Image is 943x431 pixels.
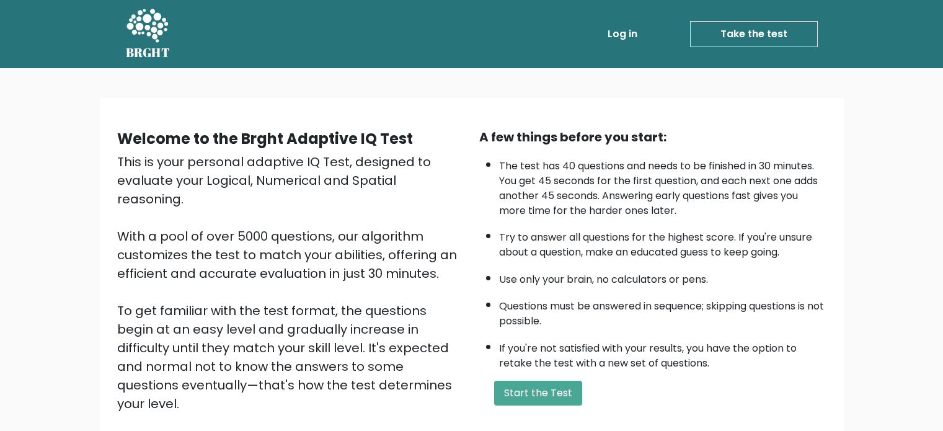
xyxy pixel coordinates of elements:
[499,293,826,329] li: Questions must be answered in sequence; skipping questions is not possible.
[499,335,826,371] li: If you're not satisfied with your results, you have the option to retake the test with a new set ...
[117,128,413,149] b: Welcome to the Brght Adaptive IQ Test
[499,153,826,218] li: The test has 40 questions and needs to be finished in 30 minutes. You get 45 seconds for the firs...
[126,5,170,63] a: BRGHT
[499,266,826,287] li: Use only your brain, no calculators or pens.
[690,21,818,47] a: Take the test
[126,45,170,60] h5: BRGHT
[494,381,582,406] button: Start the Test
[603,22,642,47] a: Log in
[479,128,826,146] div: A few things before you start:
[499,224,826,260] li: Try to answer all questions for the highest score. If you're unsure about a question, make an edu...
